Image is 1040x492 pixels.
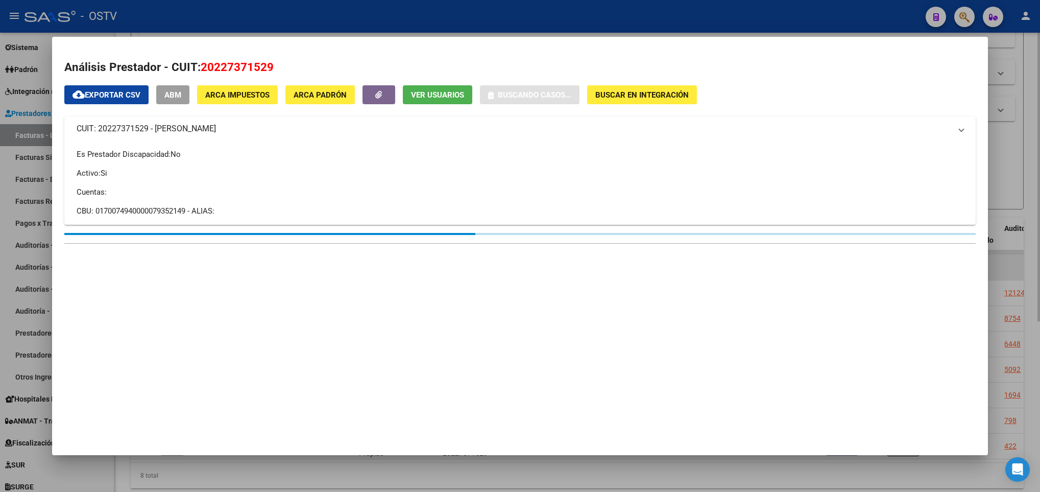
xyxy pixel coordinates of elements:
[205,90,270,100] span: ARCA Impuestos
[77,168,963,179] p: Activo:
[285,85,355,104] button: ARCA Padrón
[72,88,85,101] mat-icon: cloud_download
[77,205,963,217] div: CBU: 0170074940000079352149 - ALIAS:
[77,149,963,160] p: Es Prestador Discapacidad:
[587,85,697,104] button: Buscar en Integración
[101,169,107,178] span: Si
[480,85,579,104] button: Buscando casos...
[77,186,963,198] p: Cuentas:
[171,150,181,159] span: No
[294,90,347,100] span: ARCA Padrón
[64,141,976,225] div: CUIT: 20227371529 - [PERSON_NAME]
[1005,457,1030,482] div: Open Intercom Messenger
[595,90,689,100] span: Buscar en Integración
[77,123,951,135] mat-panel-title: CUIT: 20227371529 - [PERSON_NAME]
[64,116,976,141] mat-expansion-panel-header: CUIT: 20227371529 - [PERSON_NAME]
[197,85,278,104] button: ARCA Impuestos
[156,85,189,104] button: ABM
[64,59,976,76] h2: Análisis Prestador - CUIT:
[498,90,571,100] span: Buscando casos...
[201,60,274,74] span: 20227371529
[411,90,464,100] span: Ver Usuarios
[64,85,149,104] button: Exportar CSV
[164,90,181,100] span: ABM
[72,90,140,100] span: Exportar CSV
[403,85,472,104] button: Ver Usuarios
